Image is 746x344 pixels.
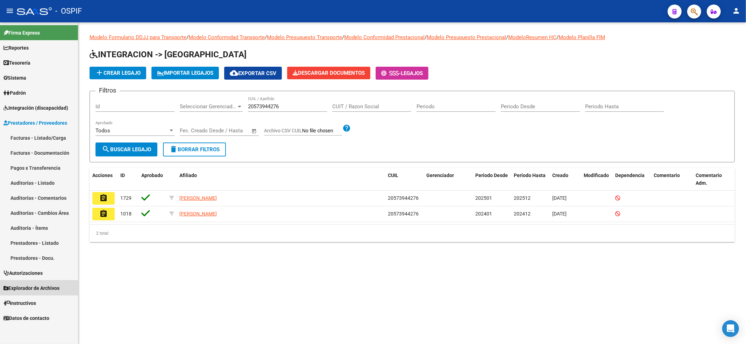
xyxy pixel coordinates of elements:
span: Crear Legajo [95,70,141,76]
span: Acciones [92,173,113,178]
span: Creado [552,173,568,178]
span: Periodo Hasta [514,173,546,178]
mat-icon: cloud_download [230,69,238,77]
span: Legajos [401,70,423,76]
datatable-header-cell: Creado [549,168,581,191]
a: Modelo Presupuesto Prestacional [427,34,506,41]
button: Borrar Filtros [163,142,226,156]
span: Sistema [3,74,26,82]
input: Archivo CSV CUIL [302,128,342,134]
span: IMPORTAR LEGAJOS [157,70,213,76]
datatable-header-cell: Comentario Adm. [693,168,735,191]
span: 1018 [120,211,132,217]
button: Exportar CSV [224,67,282,80]
span: CUIL [388,173,398,178]
input: Start date [180,127,203,134]
span: Aprobado [141,173,163,178]
span: Autorizaciones [3,269,43,277]
datatable-header-cell: ID [118,168,138,191]
a: ModeloResumen HC [508,34,556,41]
span: Firma Express [3,29,40,37]
div: 2 total [90,225,735,242]
a: Modelo Conformidad Prestacional [344,34,425,41]
div: Open Intercom Messenger [722,320,739,337]
mat-icon: assignment [99,194,108,202]
mat-icon: delete [169,145,178,153]
span: 202512 [514,195,531,201]
mat-icon: search [102,145,110,153]
span: Buscar Legajo [102,146,151,153]
span: Datos de contacto [3,314,49,322]
button: Descargar Documentos [287,67,370,79]
span: Padrón [3,89,26,97]
span: 20573944276 [388,195,419,201]
span: Tesorería [3,59,30,67]
span: [PERSON_NAME] [179,211,217,217]
span: 20573944276 [388,211,419,217]
mat-icon: menu [6,7,14,15]
span: [DATE] [552,211,567,217]
span: Borrar Filtros [169,146,220,153]
span: 1729 [120,195,132,201]
datatable-header-cell: Gerenciador [424,168,473,191]
a: Modelo Planilla FIM [559,34,605,41]
span: ID [120,173,125,178]
span: Integración (discapacidad) [3,104,68,112]
span: Todos [95,127,110,134]
mat-icon: help [342,124,351,132]
span: Afiliado [179,173,197,178]
span: - [381,70,401,76]
span: 202401 [475,211,492,217]
datatable-header-cell: CUIL [385,168,424,191]
button: Crear Legajo [90,67,146,79]
span: Descargar Documentos [293,70,365,76]
datatable-header-cell: Periodo Hasta [511,168,549,191]
datatable-header-cell: Aprobado [138,168,166,191]
span: Gerenciador [426,173,454,178]
mat-icon: add [95,68,104,77]
button: Open calendar [250,127,258,135]
span: - OSPIF [55,3,82,19]
datatable-header-cell: Afiliado [177,168,385,191]
span: Periodo Desde [475,173,508,178]
datatable-header-cell: Modificado [581,168,612,191]
button: IMPORTAR LEGAJOS [151,67,219,79]
span: 202412 [514,211,531,217]
span: INTEGRACION -> [GEOGRAPHIC_DATA] [90,50,247,59]
a: Modelo Presupuesto Transporte [267,34,342,41]
span: Reportes [3,44,29,52]
div: / / / / / / [90,34,735,242]
span: [PERSON_NAME] [179,195,217,201]
span: Explorador de Archivos [3,284,59,292]
span: Prestadores / Proveedores [3,119,67,127]
button: Buscar Legajo [95,142,157,156]
span: Dependencia [615,173,645,178]
span: Comentario [654,173,680,178]
input: End date [209,127,243,134]
datatable-header-cell: Periodo Desde [473,168,511,191]
mat-icon: person [732,7,740,15]
a: Modelo Conformidad Transporte [189,34,265,41]
span: Seleccionar Gerenciador [180,103,236,110]
span: Archivo CSV CUIL [264,128,302,133]
mat-icon: assignment [99,210,108,218]
span: [DATE] [552,195,567,201]
datatable-header-cell: Comentario [651,168,693,191]
span: Modificado [584,173,609,178]
span: 202501 [475,195,492,201]
span: Exportar CSV [230,70,276,76]
datatable-header-cell: Dependencia [612,168,651,191]
h3: Filtros [95,86,120,95]
span: Comentario Adm. [696,173,722,186]
a: Modelo Formulario DDJJ para Transporte [90,34,186,41]
button: -Legajos [376,67,428,80]
datatable-header-cell: Acciones [90,168,118,191]
span: Instructivos [3,299,36,307]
